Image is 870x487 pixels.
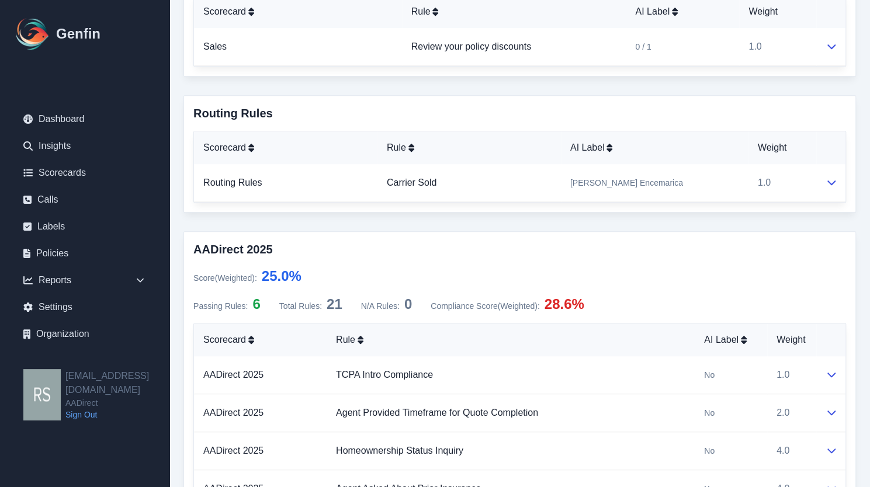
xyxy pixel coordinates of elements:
img: Logo [14,15,51,53]
div: AI Label [570,141,739,155]
span: No [704,407,715,419]
td: 1.0 [767,356,816,394]
span: Total Rules: [279,301,322,311]
a: Routing Rules [203,178,262,187]
span: N/A Rules: [361,301,400,311]
div: AI Label [635,5,730,19]
span: 28.6% [545,296,584,312]
div: Rule [336,333,685,347]
span: 0 / 1 [635,41,651,53]
a: Review your policy discounts [411,41,531,51]
span: Weight [758,141,787,155]
a: Scorecards [14,161,155,185]
a: TCPA Intro Compliance [336,370,433,380]
img: rsharma@aainsco.com [23,369,61,420]
a: AADirect 2025 [203,408,264,418]
h3: Routing Rules [193,105,846,121]
span: [PERSON_NAME] Encemarica [570,177,683,189]
a: AADirect 2025 [203,370,264,380]
div: Rule [411,5,617,19]
a: Dashboard [14,107,155,131]
span: 21 [327,296,342,312]
span: Compliance Score (Weighted) : [431,301,540,311]
span: 6 [252,296,260,312]
span: Weight [748,5,778,19]
span: No [704,369,715,381]
a: Policies [14,242,155,265]
a: AADirect 2025 [203,446,264,455]
span: No [704,445,715,457]
span: AADirect [65,397,169,409]
td: 1.0 [739,28,816,66]
h1: Genfin [56,25,100,43]
h2: [EMAIL_ADDRESS][DOMAIN_NAME] [65,369,169,397]
a: Insights [14,134,155,158]
span: Score (Weighted) : [193,273,257,283]
div: Scorecard [203,5,393,19]
div: AI Label [704,333,758,347]
a: Labels [14,215,155,238]
div: Scorecard [203,333,317,347]
a: Agent Provided Timeframe for Quote Completion [336,408,538,418]
a: Sign Out [65,409,169,420]
td: 2.0 [767,394,816,432]
div: Scorecard [203,141,368,155]
a: Sales [203,41,227,51]
td: 4.0 [767,432,816,470]
a: Calls [14,188,155,211]
div: Rule [387,141,552,155]
span: Passing Rules: [193,301,248,311]
span: 25.0 % [262,268,301,284]
a: Organization [14,322,155,346]
span: Weight [777,333,806,347]
h3: AADirect 2025 [193,241,846,258]
a: Settings [14,295,155,319]
div: Reports [14,269,155,292]
td: 1.0 [748,164,816,202]
a: Homeownership Status Inquiry [336,446,463,455]
a: Carrier Sold [387,178,436,187]
span: 0 [404,296,412,312]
